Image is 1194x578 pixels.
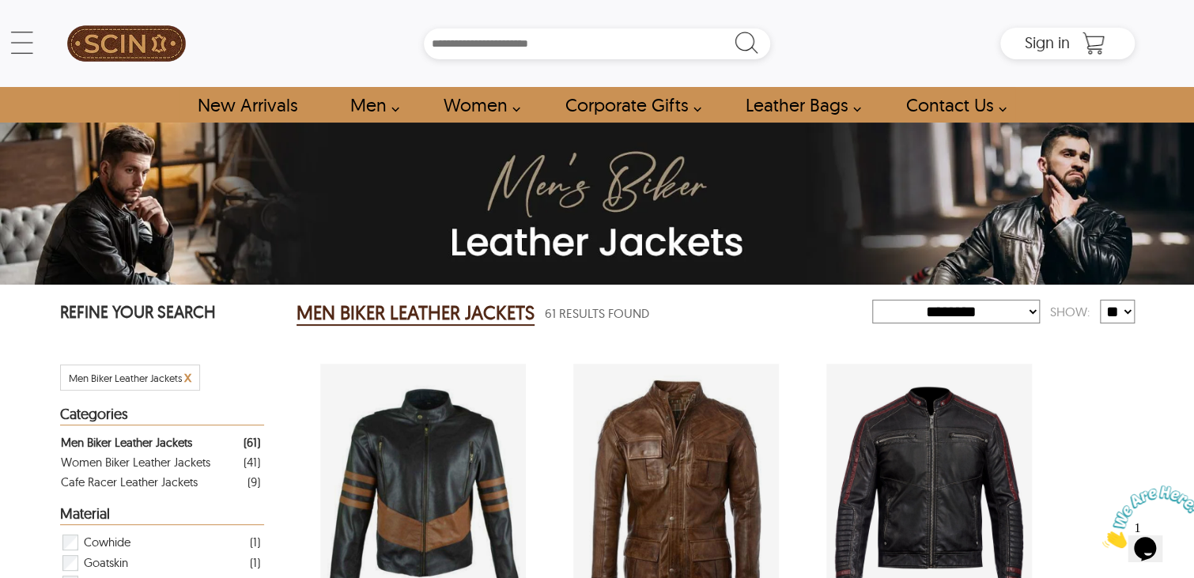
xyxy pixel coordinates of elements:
[1025,38,1070,51] a: Sign in
[1096,479,1194,554] iframe: chat widget
[61,472,260,492] a: Filter Cafe Racer Leather Jackets
[244,452,260,472] div: ( 41 )
[69,372,182,384] span: Filter Men Biker Leather Jackets
[61,472,198,492] div: Cafe Racer Leather Jackets
[84,532,130,553] span: Cowhide
[332,87,408,123] a: shop men's leather jackets
[61,532,260,553] div: Filter Cowhide Men Biker Leather Jackets
[6,6,104,69] img: Chat attention grabber
[60,8,195,79] a: SCIN
[247,472,260,492] div: ( 9 )
[184,372,191,384] a: Cancel Filter
[61,433,192,452] div: Men Biker Leather Jackets
[179,87,315,123] a: Shop New Arrivals
[60,506,264,525] div: Heading Filter Men Biker Leather Jackets by Material
[547,87,710,123] a: Shop Leather Corporate Gifts
[67,8,186,79] img: SCIN
[425,87,529,123] a: Shop Women Leather Jackets
[6,6,13,20] span: 1
[250,553,260,572] div: ( 1 )
[1040,298,1100,326] div: Show:
[61,553,260,573] div: Filter Goatskin Men Biker Leather Jackets
[727,87,870,123] a: Shop Leather Bags
[887,87,1015,123] a: contact-us
[297,297,872,329] div: Men Biker Leather Jackets 61 Results Found
[84,553,128,573] span: Goatskin
[61,452,260,472] a: Filter Women Biker Leather Jackets
[60,300,264,327] p: REFINE YOUR SEARCH
[244,433,260,452] div: ( 61 )
[250,532,260,552] div: ( 1 )
[545,304,649,323] span: 61 Results Found
[297,300,535,326] h2: MEN BIKER LEATHER JACKETS
[61,433,260,452] a: Filter Men Biker Leather Jackets
[184,368,191,386] span: x
[1078,32,1109,55] a: Shopping Cart
[61,452,210,472] div: Women Biker Leather Jackets
[1025,32,1070,52] span: Sign in
[60,406,264,425] div: Heading Filter Men Biker Leather Jackets by Categories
